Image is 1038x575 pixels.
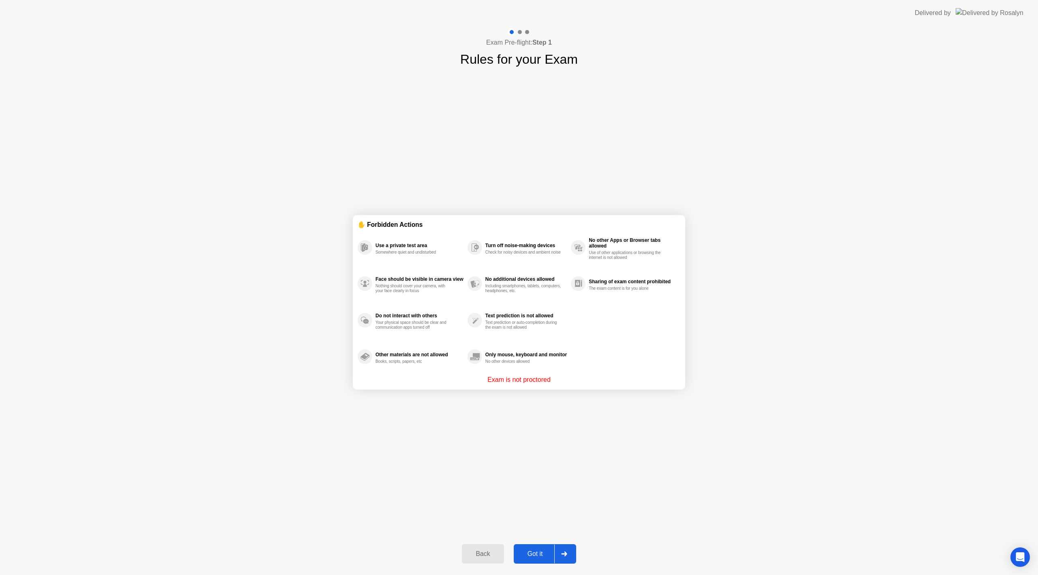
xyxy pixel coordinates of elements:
[485,320,562,330] div: Text prediction or auto-completion during the exam is not allowed
[589,250,665,260] div: Use of other applications or browsing the internet is not allowed
[589,237,676,249] div: No other Apps or Browser tabs allowed
[375,320,452,330] div: Your physical space should be clear and communication apps turned off
[1010,547,1030,567] div: Open Intercom Messenger
[485,352,567,357] div: Only mouse, keyboard and monitor
[487,375,551,385] p: Exam is not proctored
[485,276,567,282] div: No additional devices allowed
[589,286,665,291] div: The exam content is for you alone
[375,284,452,293] div: Nothing should cover your camera, with your face clearly in focus
[514,544,576,564] button: Got it
[375,243,463,248] div: Use a private test area
[486,38,552,47] h4: Exam Pre-flight:
[375,313,463,319] div: Do not interact with others
[464,550,501,558] div: Back
[375,276,463,282] div: Face should be visible in camera view
[485,250,562,255] div: Check for noisy devices and ambient noise
[532,39,552,46] b: Step 1
[358,220,680,229] div: ✋ Forbidden Actions
[375,250,452,255] div: Somewhere quiet and undisturbed
[589,279,676,284] div: Sharing of exam content prohibited
[375,352,463,357] div: Other materials are not allowed
[460,50,578,69] h1: Rules for your Exam
[485,243,567,248] div: Turn off noise-making devices
[956,8,1023,17] img: Delivered by Rosalyn
[485,359,562,364] div: No other devices allowed
[485,284,562,293] div: Including smartphones, tablets, computers, headphones, etc.
[462,544,504,564] button: Back
[915,8,951,18] div: Delivered by
[375,359,452,364] div: Books, scripts, papers, etc
[485,313,567,319] div: Text prediction is not allowed
[516,550,554,558] div: Got it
